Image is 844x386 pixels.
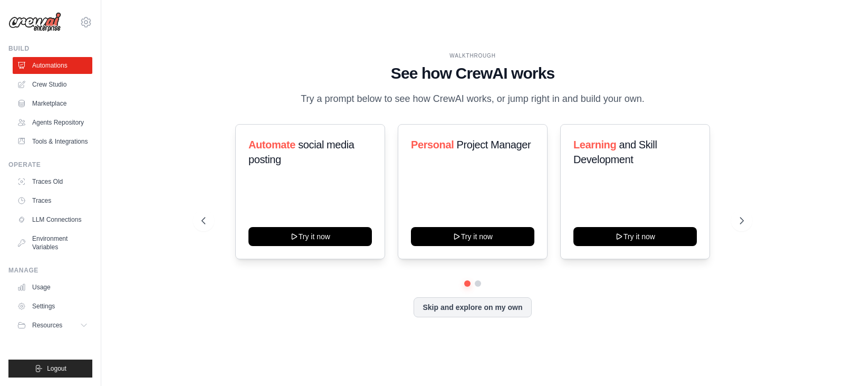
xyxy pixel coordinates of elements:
div: Operate [8,161,92,169]
div: WALKTHROUGH [202,52,743,60]
div: Build [8,44,92,53]
a: Traces Old [13,173,92,190]
span: Personal [411,139,454,150]
a: Environment Variables [13,230,92,256]
span: Learning [573,139,616,150]
a: Settings [13,298,92,315]
a: Marketplace [13,95,92,112]
a: Automations [13,57,92,74]
a: LLM Connections [13,211,92,228]
button: Resources [13,317,92,334]
button: Try it now [573,227,697,246]
span: Automate [248,139,295,150]
h1: See how CrewAI works [202,64,743,83]
a: Agents Repository [13,114,92,131]
div: Manage [8,266,92,275]
button: Try it now [248,227,372,246]
p: Try a prompt below to see how CrewAI works, or jump right in and build your own. [295,91,650,107]
span: Logout [47,364,66,373]
button: Logout [8,360,92,378]
button: Try it now [411,227,534,246]
span: social media posting [248,139,354,165]
span: Resources [32,321,62,329]
span: Project Manager [457,139,531,150]
span: and Skill Development [573,139,657,165]
img: Logo [8,12,61,32]
a: Crew Studio [13,76,92,93]
button: Skip and explore on my own [414,297,531,317]
a: Traces [13,192,92,209]
a: Tools & Integrations [13,133,92,150]
a: Usage [13,279,92,296]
